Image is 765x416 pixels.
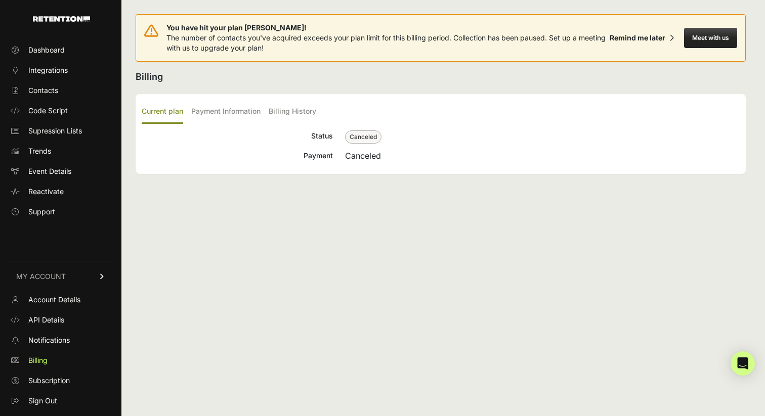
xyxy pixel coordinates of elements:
[28,126,82,136] span: Supression Lists
[606,29,678,47] button: Remind me later
[6,123,115,139] a: Supression Lists
[731,351,755,376] div: Open Intercom Messenger
[142,100,183,124] label: Current plan
[28,355,48,365] span: Billing
[6,82,115,99] a: Contacts
[28,295,80,305] span: Account Details
[28,166,71,176] span: Event Details
[6,204,115,220] a: Support
[6,393,115,409] a: Sign Out
[28,207,55,217] span: Support
[28,65,68,75] span: Integrations
[6,42,115,58] a: Dashboard
[345,130,381,144] span: Canceled
[6,183,115,200] a: Reactivate
[6,163,115,179] a: Event Details
[28,146,51,156] span: Trends
[28,85,58,96] span: Contacts
[142,130,333,144] div: Status
[28,335,70,345] span: Notifications
[166,23,606,33] span: You have hit your plan [PERSON_NAME]!
[33,16,90,22] img: Retention.com
[6,62,115,78] a: Integrations
[6,103,115,119] a: Code Script
[28,187,64,197] span: Reactivate
[136,70,746,84] h2: Billing
[6,292,115,308] a: Account Details
[6,373,115,389] a: Subscription
[6,312,115,328] a: API Details
[142,150,333,162] div: Payment
[16,271,66,282] span: MY ACCOUNT
[269,100,316,124] label: Billing History
[684,28,737,48] button: Meet with us
[28,376,70,386] span: Subscription
[6,143,115,159] a: Trends
[6,332,115,348] a: Notifications
[28,396,57,406] span: Sign Out
[610,33,665,43] div: Remind me later
[191,100,261,124] label: Payment Information
[28,315,64,325] span: API Details
[345,150,740,162] div: Canceled
[166,33,606,52] span: The number of contacts you've acquired exceeds your plan limit for this billing period. Collectio...
[6,261,115,292] a: MY ACCOUNT
[28,45,65,55] span: Dashboard
[28,106,68,116] span: Code Script
[6,352,115,368] a: Billing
